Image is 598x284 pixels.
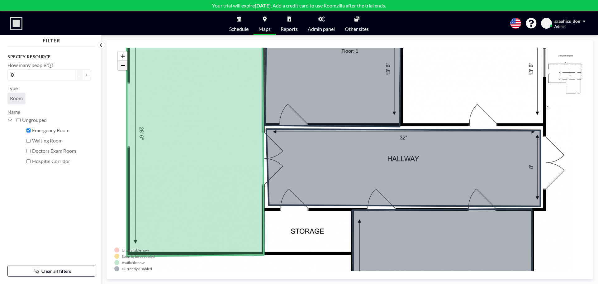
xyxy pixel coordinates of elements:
span: Admin panel [308,26,335,31]
span: Schedule [229,26,249,31]
label: Name [7,109,20,115]
label: How many people? [7,62,53,68]
a: Zoom in [118,51,127,61]
div: Soon to be occupied [122,254,155,259]
div: Currently disabled [122,267,152,271]
a: Reports [276,12,303,35]
button: + [83,70,90,80]
div: Available now [122,260,145,265]
h3: Specify resource [7,54,90,60]
label: Type [7,85,18,91]
label: Waiting Room [32,137,90,144]
a: Other sites [340,12,374,35]
span: Maps [259,26,271,31]
a: Maps [254,12,276,35]
img: organization-logo [10,17,22,30]
label: Hospital Corridor [32,158,90,164]
a: Schedule [224,12,254,35]
label: 1 [546,104,549,110]
b: [DATE] [255,2,271,8]
h4: Floor: 1 [341,48,358,54]
span: Room [10,95,23,101]
label: Ungrouped [22,117,90,123]
button: - [75,70,83,80]
img: 45ddb18dc86e3bd8fa8aba1369c26988.png [546,48,585,103]
button: Clear all filters [7,266,95,277]
a: Admin panel [303,12,340,35]
h4: FILTER [7,35,95,44]
span: Admin [554,24,566,29]
label: Emergency Room [32,127,90,133]
span: graphics_don [554,18,580,24]
div: Unavailable now [122,248,149,253]
span: Clear all filters [41,268,71,274]
span: Reports [281,26,298,31]
label: Doctors Exam Room [32,148,90,154]
span: G [545,21,548,26]
span: − [121,61,125,69]
span: Other sites [345,26,369,31]
a: Zoom out [118,61,127,70]
span: + [121,52,125,60]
